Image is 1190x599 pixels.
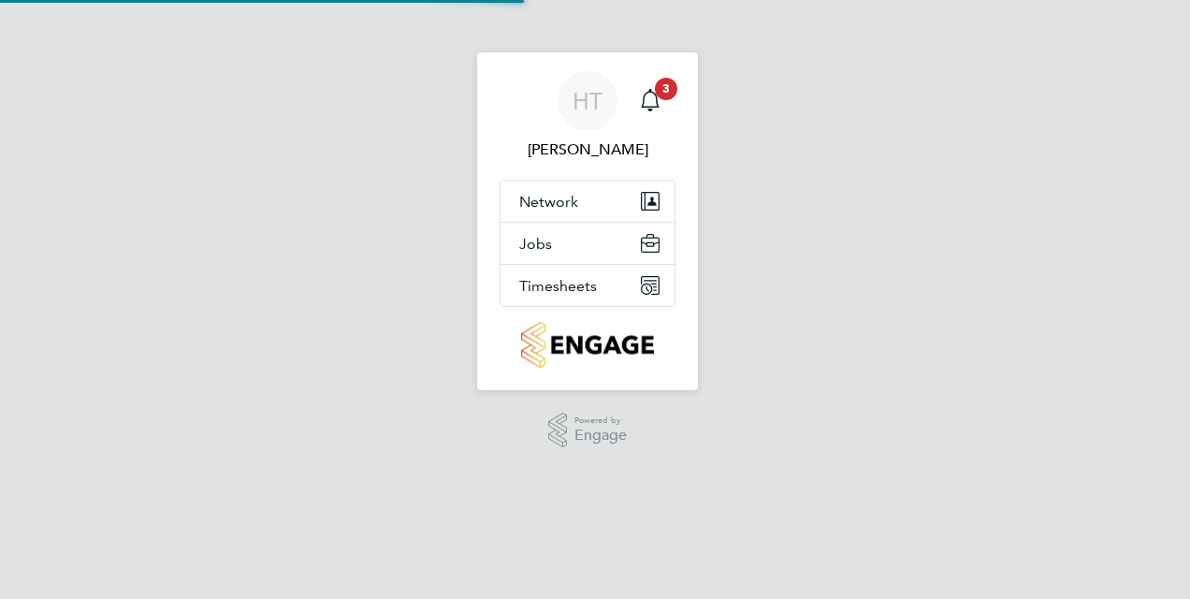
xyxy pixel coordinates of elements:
[548,413,628,448] a: Powered byEngage
[500,322,675,368] a: Go to home page
[501,223,675,264] button: Jobs
[631,71,669,131] a: 3
[519,235,552,253] span: Jobs
[500,139,675,161] span: Henry Tucker
[477,52,698,390] nav: Main navigation
[501,181,675,222] button: Network
[655,78,677,100] span: 3
[500,71,675,161] a: HT[PERSON_NAME]
[521,322,653,368] img: countryside-properties-logo-retina.png
[501,265,675,306] button: Timesheets
[574,428,627,444] span: Engage
[573,89,602,113] span: HT
[519,277,597,295] span: Timesheets
[519,193,578,211] span: Network
[574,413,627,429] span: Powered by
